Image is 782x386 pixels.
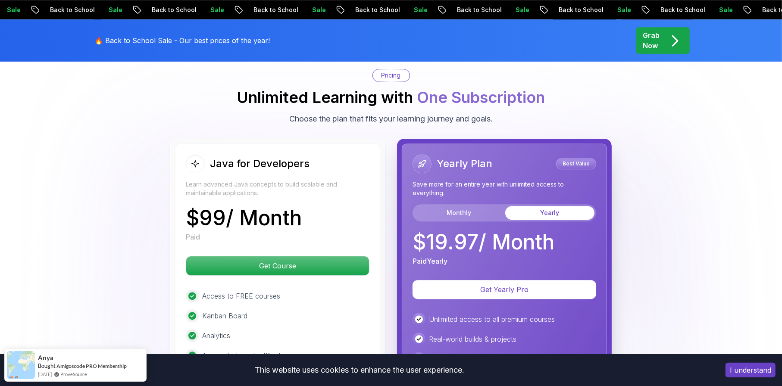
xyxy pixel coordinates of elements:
[448,6,507,14] p: Back to School
[557,159,595,168] p: Best Value
[38,370,52,378] span: [DATE]
[726,363,776,377] button: Accept cookies
[56,363,127,369] a: Amigoscode PRO Membership
[6,361,713,380] div: This website uses cookies to enhance the user experience.
[417,88,545,107] span: One Subscription
[413,256,447,266] p: Paid Yearly
[202,350,286,361] p: Access to Free TextBooks
[94,35,270,46] p: 🔥 Back to School Sale - Our best prices of the year!
[651,6,710,14] p: Back to School
[186,232,200,242] p: Paid
[414,206,504,220] button: Monthly
[186,256,369,276] button: Get Course
[710,6,738,14] p: Sale
[429,314,555,324] p: Unlimited access to all premium courses
[38,362,56,369] span: Bought
[303,6,331,14] p: Sale
[186,261,369,270] a: Get Course
[202,311,247,321] p: Kanban Board
[41,6,100,14] p: Back to School
[346,6,405,14] p: Back to School
[202,330,230,341] p: Analytics
[143,6,201,14] p: Back to School
[643,30,660,51] p: Grab Now
[100,6,127,14] p: Sale
[413,180,596,197] p: Save more for an entire year with unlimited access to everything.
[186,208,302,228] p: $ 99 / Month
[289,113,493,125] p: Choose the plan that fits your learning journey and goals.
[210,157,310,171] h2: Java for Developers
[405,6,432,14] p: Sale
[201,6,229,14] p: Sale
[38,354,53,361] span: Anya
[413,280,596,299] button: Get Yearly Pro
[7,351,35,379] img: provesource social proof notification image
[202,291,280,301] p: Access to FREE courses
[550,6,608,14] p: Back to School
[186,256,369,275] p: Get Course
[413,285,596,294] a: Get Yearly Pro
[244,6,303,14] p: Back to School
[429,334,516,344] p: Real-world builds & projects
[186,180,369,197] p: Learn advanced Java concepts to build scalable and maintainable applications.
[237,89,545,106] h2: Unlimited Learning with
[505,206,594,220] button: Yearly
[507,6,534,14] p: Sale
[60,370,87,378] a: ProveSource
[437,157,492,171] h2: Yearly Plan
[382,71,401,80] p: Pricing
[608,6,636,14] p: Sale
[429,354,588,364] p: Career roadmaps for Java, Spring Boot & DevOps
[413,232,554,252] p: $ 19.97 / Month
